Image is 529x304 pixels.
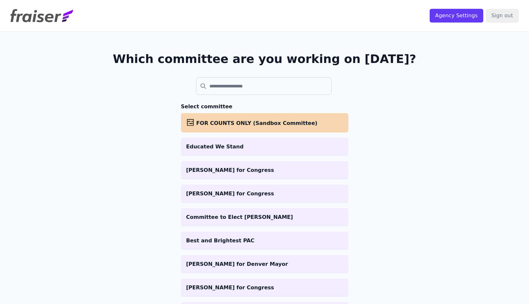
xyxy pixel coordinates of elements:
[181,279,348,297] a: [PERSON_NAME] for Congress
[486,9,519,23] input: Sign out
[181,103,348,111] h3: Select committee
[181,255,348,273] a: [PERSON_NAME] for Denver Mayor
[10,9,73,22] img: Fraiser Logo
[186,213,343,221] p: Committee to Elect [PERSON_NAME]
[186,284,343,292] p: [PERSON_NAME] for Congress
[430,9,483,23] input: Agency Settings
[181,232,348,250] a: Best and Brightest PAC
[181,138,348,156] a: Educated We Stand
[186,237,343,245] p: Best and Brightest PAC
[181,208,348,226] a: Committee to Elect [PERSON_NAME]
[113,53,416,66] h1: Which committee are you working on [DATE]?
[186,166,343,174] p: [PERSON_NAME] for Congress
[186,260,343,268] p: [PERSON_NAME] for Denver Mayor
[181,113,348,132] a: FOR COUNTS ONLY (Sandbox Committee)
[181,161,348,179] a: [PERSON_NAME] for Congress
[186,190,343,198] p: [PERSON_NAME] for Congress
[196,120,318,126] span: FOR COUNTS ONLY (Sandbox Committee)
[186,143,343,151] p: Educated We Stand
[181,185,348,203] a: [PERSON_NAME] for Congress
